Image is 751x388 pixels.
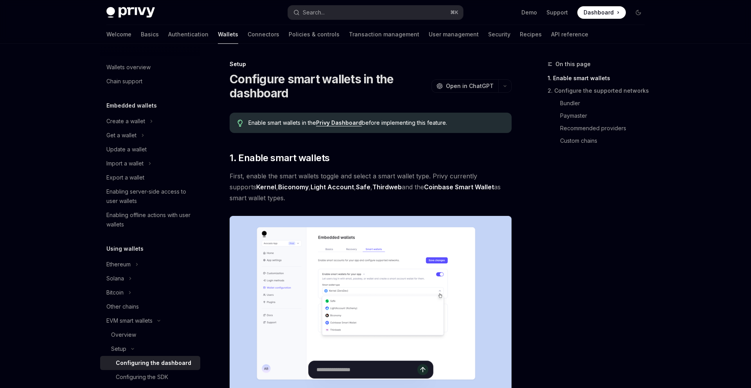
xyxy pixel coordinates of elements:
div: Overview [111,330,136,339]
a: API reference [551,25,588,44]
div: Enabling offline actions with user wallets [106,210,196,229]
div: Solana [106,274,124,283]
a: Transaction management [349,25,419,44]
a: Authentication [168,25,208,44]
button: Send message [417,364,428,375]
a: Biconomy [278,183,309,191]
div: Ethereum [106,260,131,269]
h5: Using wallets [106,244,144,253]
a: Safe [356,183,370,191]
div: Setup [230,60,512,68]
a: User management [429,25,479,44]
a: Configuring the dashboard [100,356,200,370]
a: Privy Dashboard [316,119,362,126]
a: Recommended providers [560,122,651,135]
span: Dashboard [584,9,614,16]
a: Other chains [100,300,200,314]
span: 1. Enable smart wallets [230,152,329,164]
svg: Tip [237,120,243,127]
span: On this page [555,59,591,69]
a: Dashboard [577,6,626,19]
a: Export a wallet [100,171,200,185]
a: Custom chains [560,135,651,147]
a: Coinbase Smart Wallet [424,183,494,191]
a: Chain support [100,74,200,88]
div: Configuring the dashboard [116,358,191,368]
a: Wallets [218,25,238,44]
span: Enable smart wallets in the before implementing this feature. [248,119,504,127]
div: Enabling server-side access to user wallets [106,187,196,206]
span: Open in ChatGPT [446,82,494,90]
a: Overview [100,328,200,342]
a: Support [546,9,568,16]
a: Basics [141,25,159,44]
div: Create a wallet [106,117,145,126]
h5: Embedded wallets [106,101,157,110]
a: Enabling server-side access to user wallets [100,185,200,208]
a: Bundler [560,97,651,110]
div: Bitcoin [106,288,124,297]
a: Demo [521,9,537,16]
div: Wallets overview [106,63,151,72]
div: Search... [303,8,325,17]
div: Setup [111,344,126,354]
a: Wallets overview [100,60,200,74]
div: Export a wallet [106,173,144,182]
div: Update a wallet [106,145,147,154]
a: Update a wallet [100,142,200,156]
a: Configuring the SDK [100,370,200,384]
div: EVM smart wallets [106,316,153,325]
div: Import a wallet [106,159,144,168]
button: Search...⌘K [288,5,463,20]
div: Other chains [106,302,139,311]
a: 1. Enable smart wallets [548,72,651,84]
div: Chain support [106,77,142,86]
a: 2. Configure the supported networks [548,84,651,97]
a: Paymaster [560,110,651,122]
button: Toggle dark mode [632,6,645,19]
a: Connectors [248,25,279,44]
a: Recipes [520,25,542,44]
img: dark logo [106,7,155,18]
a: Welcome [106,25,131,44]
a: Policies & controls [289,25,340,44]
a: Thirdweb [372,183,402,191]
a: Security [488,25,510,44]
span: First, enable the smart wallets toggle and select a smart wallet type. Privy currently supports ,... [230,171,512,203]
div: Get a wallet [106,131,137,140]
button: Open in ChatGPT [431,79,498,93]
span: ⌘ K [450,9,458,16]
div: Configuring the SDK [116,372,168,382]
h1: Configure smart wallets in the dashboard [230,72,428,100]
a: Light Account [311,183,354,191]
a: Enabling offline actions with user wallets [100,208,200,232]
a: Kernel [256,183,276,191]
